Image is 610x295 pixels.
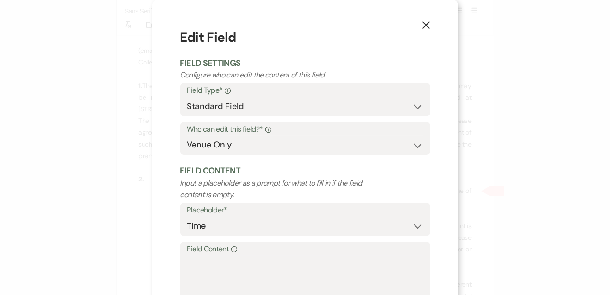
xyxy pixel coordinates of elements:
p: Configure who can edit the content of this field. [180,69,380,81]
label: Field Type* [187,84,423,97]
label: Placeholder* [187,204,423,217]
h1: Edit Field [180,28,430,47]
h2: Field Settings [180,58,430,69]
p: Input a placeholder as a prompt for what to fill in if the field content is empty. [180,177,380,201]
h2: Field Content [180,165,430,177]
label: Field Content [187,243,423,256]
label: Who can edit this field?* [187,123,423,136]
